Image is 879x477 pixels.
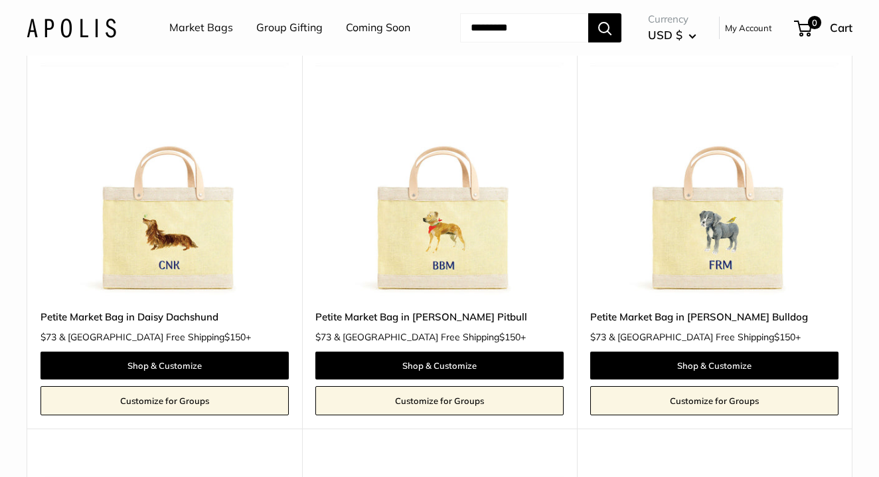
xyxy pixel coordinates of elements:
img: Petite Market Bag in Daisy Grey Bulldog [590,48,839,296]
a: Shop & Customize [590,352,839,379]
span: $73 [315,331,331,343]
span: 0 [808,16,821,29]
img: Petite Market Bag in Daisy Dachshund [40,48,289,296]
span: $73 [40,331,56,343]
a: Customize for Groups [40,386,289,415]
button: USD $ [648,25,696,46]
input: Search... [460,13,588,42]
button: Search [588,13,621,42]
a: 0 Cart [795,17,852,38]
span: $150 [499,331,520,343]
span: $150 [224,331,246,343]
a: Petite Market Bag in Daisy Grey BulldogPetite Market Bag in Daisy Grey Bulldog [590,48,839,296]
span: Cart [830,21,852,34]
a: Petite Market Bag in [PERSON_NAME] Pitbull [315,309,564,324]
span: & [GEOGRAPHIC_DATA] Free Shipping + [334,332,526,342]
a: Coming Soon [346,18,410,38]
span: $150 [774,331,795,343]
a: Petite Market Bag in Daisy Dachshunddescription_The artist's desk in Ventura CA [40,48,289,296]
span: USD $ [648,28,682,42]
img: Petite Market Bag in Daisy Golden Pitbull [315,48,564,296]
a: Customize for Groups [590,386,839,415]
span: $73 [590,331,606,343]
a: Customize for Groups [315,386,564,415]
a: Petite Market Bag in [PERSON_NAME] Bulldog [590,309,839,324]
a: Shop & Customize [315,352,564,379]
a: Shop & Customize [40,352,289,379]
span: & [GEOGRAPHIC_DATA] Free Shipping + [609,332,801,342]
a: My Account [725,20,772,36]
a: Petite Market Bag in Daisy Golden PitbullPetite Market Bag in Daisy Golden Pitbull [315,48,564,296]
span: Currency [648,10,696,29]
span: & [GEOGRAPHIC_DATA] Free Shipping + [59,332,251,342]
img: Apolis [27,18,116,37]
a: Market Bags [169,18,233,38]
a: Petite Market Bag in Daisy Dachshund [40,309,289,324]
a: Group Gifting [256,18,323,38]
